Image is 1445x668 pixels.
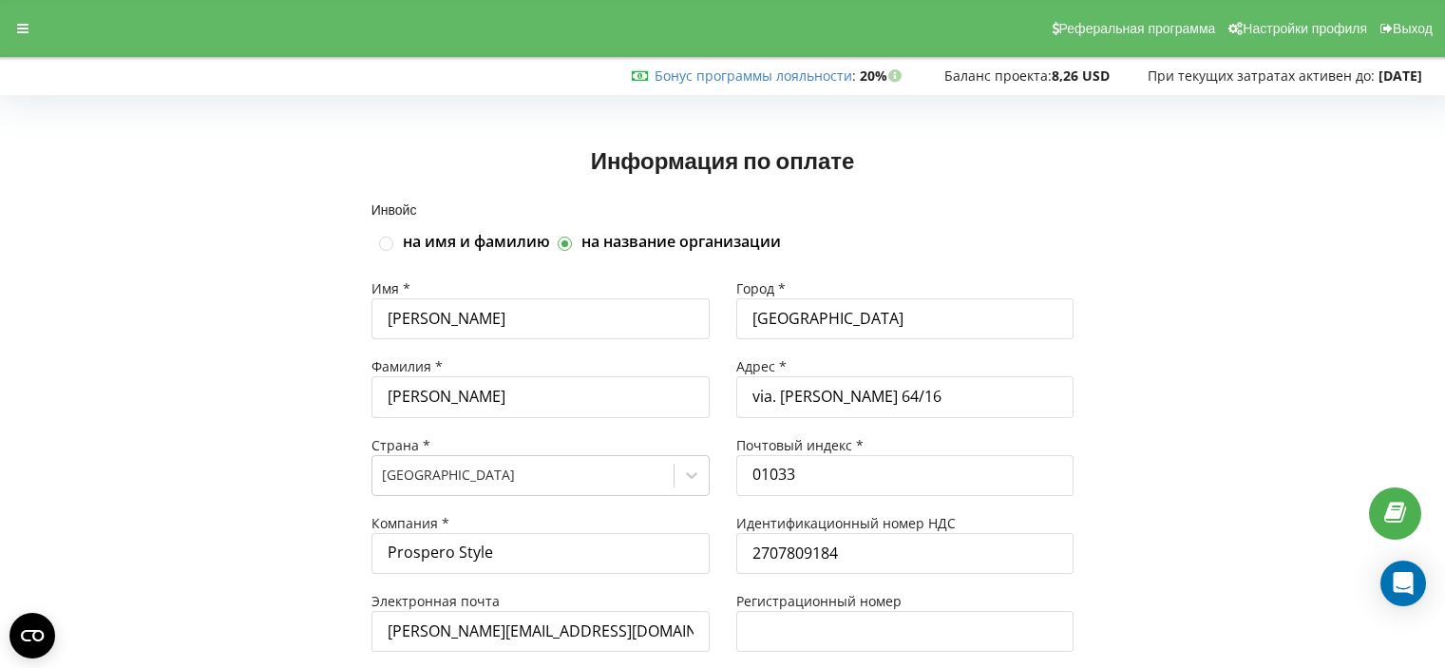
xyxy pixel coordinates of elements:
strong: [DATE] [1378,67,1422,85]
span: Информация по оплате [591,146,855,174]
div: Open Intercom Messenger [1380,561,1426,606]
label: на имя и фамилию [403,232,550,253]
span: Регистрационный номер [736,592,902,610]
a: Бонус программы лояльности [655,67,852,85]
span: Выход [1393,21,1433,36]
span: Реферальная программа [1059,21,1216,36]
span: : [655,67,856,85]
span: Инвойс [371,201,417,218]
span: При текущих затратах активен до: [1148,67,1375,85]
label: на название организации [581,232,781,253]
span: Фамилия * [371,357,443,375]
span: Идентификационный номер НДС [736,514,956,532]
strong: 20% [860,67,906,85]
span: Адрес * [736,357,787,375]
span: Город * [736,279,786,297]
span: Электронная почта [371,592,500,610]
button: Open CMP widget [10,613,55,658]
span: Страна * [371,436,430,454]
span: Компания * [371,514,449,532]
span: Настройки профиля [1243,21,1367,36]
span: Имя * [371,279,410,297]
strong: 8,26 USD [1052,67,1110,85]
span: Баланс проекта: [944,67,1052,85]
span: Почтовый индекс * [736,436,864,454]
